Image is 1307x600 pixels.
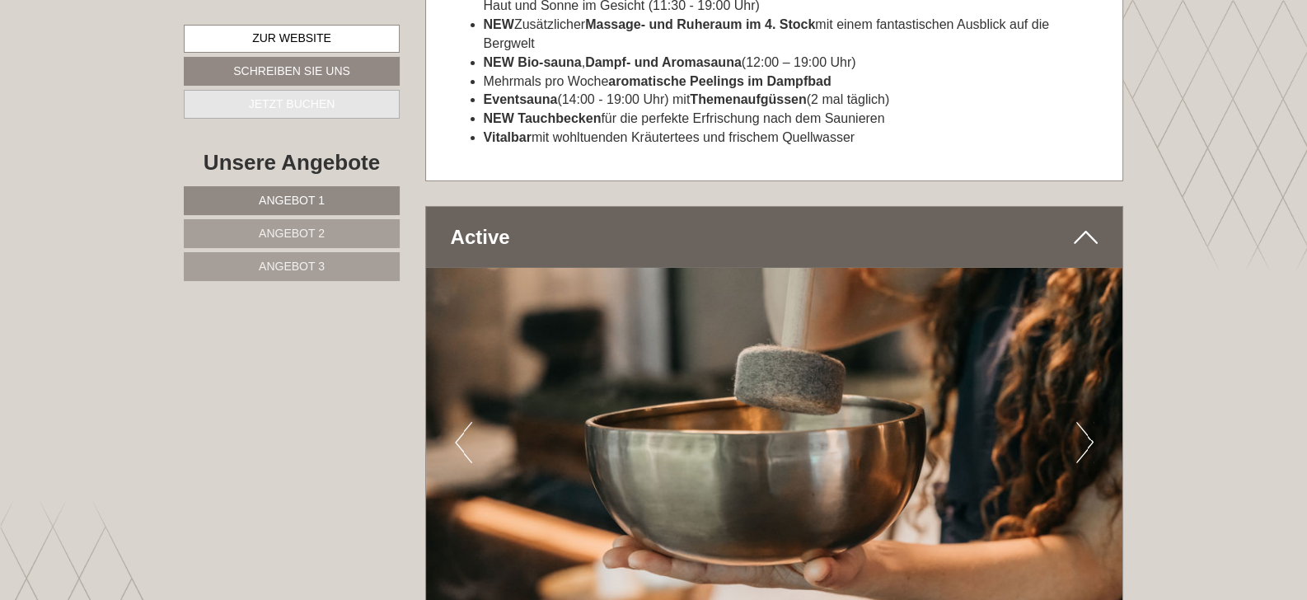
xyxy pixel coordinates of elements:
span: Angebot 2 [259,227,325,240]
a: Zur Website [184,25,400,53]
strong: Vitalbar [484,130,532,144]
li: (14:00 - 19:00 Uhr) mit (2 mal täglich) [484,91,1099,110]
strong: NEW [484,17,514,31]
div: Active [426,207,1123,268]
strong: Themenaufgüssen [690,92,806,106]
div: Unsere Angebote [184,148,400,178]
a: Schreiben Sie uns [184,57,400,86]
span: Angebot 3 [259,260,325,273]
strong: Dampf- und Aromasauna [585,55,742,69]
li: für die perfekte Erfrischung nach dem Saunieren [484,110,1099,129]
li: mit wohltuenden Kräutertees und frischem Quellwasser [484,129,1099,148]
a: Jetzt buchen [184,90,400,119]
span: Angebot 1 [259,194,325,207]
strong: NEW Tauchbecken [484,111,602,125]
strong: NEW Bio-sauna [484,55,582,69]
strong: Eventsauna [484,92,558,106]
strong: aromatische Peelings im Dampfbad [608,74,831,88]
button: Previous [455,422,472,463]
li: , (12:00 – 19:00 Uhr) [484,54,1099,73]
button: Next [1076,422,1094,463]
li: Zusätzlicher mit einem fantastischen Ausblick auf die Bergwelt [484,16,1099,54]
li: Mehrmals pro Woche [484,73,1099,91]
strong: Massage- und Ruheraum im 4. Stock [585,17,815,31]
